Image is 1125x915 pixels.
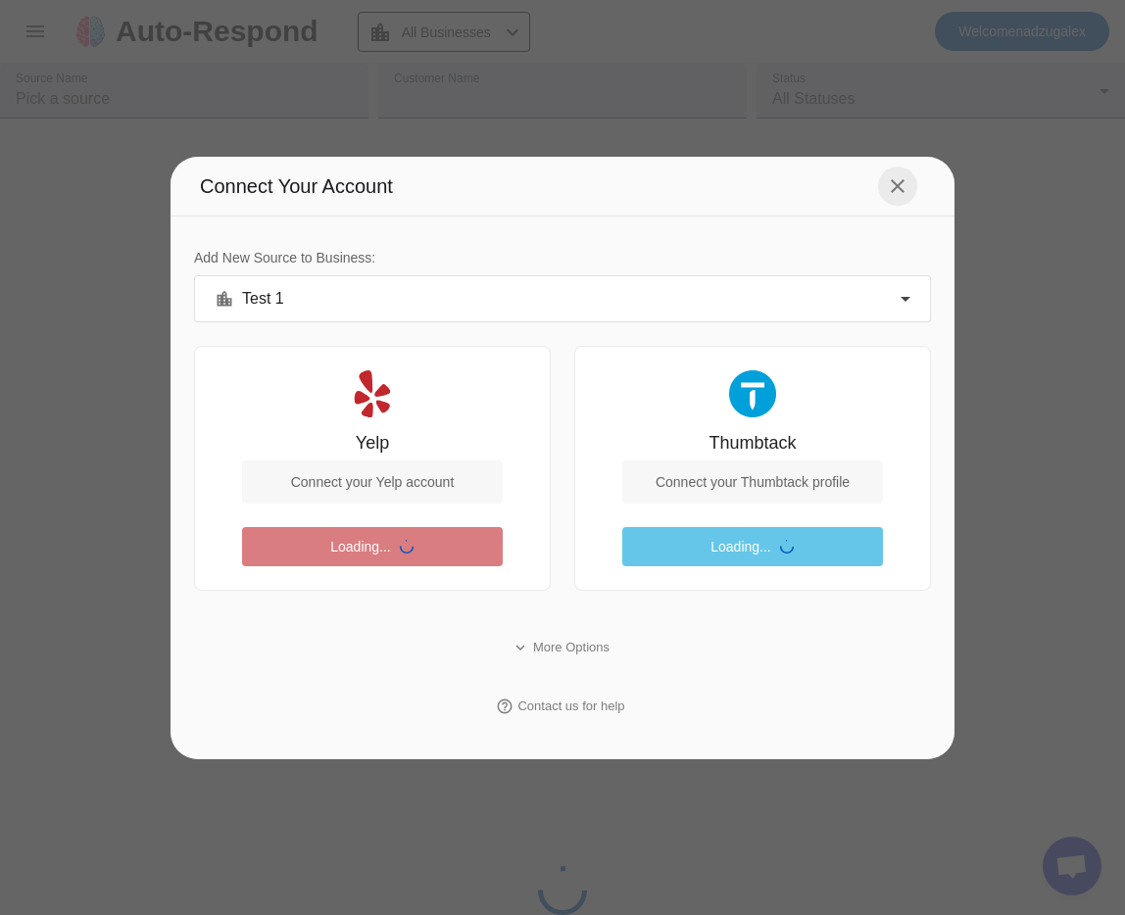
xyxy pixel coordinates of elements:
[500,630,625,665] button: More Options
[496,698,514,715] mat-icon: help_outline
[242,287,284,311] span: Test 1
[729,370,776,417] img: Thumbtack
[356,433,389,453] div: Yelp
[709,433,796,453] div: Thumbtack
[200,170,393,202] span: Connect Your Account
[215,289,234,309] mat-icon: location_city
[349,370,396,417] img: Yelp
[242,460,503,504] div: Connect your Yelp account
[512,639,529,656] mat-icon: expand_more
[517,697,624,716] span: Contact us for help
[484,689,640,724] button: Contact us for help
[622,460,883,504] div: Connect your Thumbtack profile
[194,248,931,267] div: Add New Source to Business:
[533,638,610,657] span: More Options
[886,174,909,198] mat-icon: close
